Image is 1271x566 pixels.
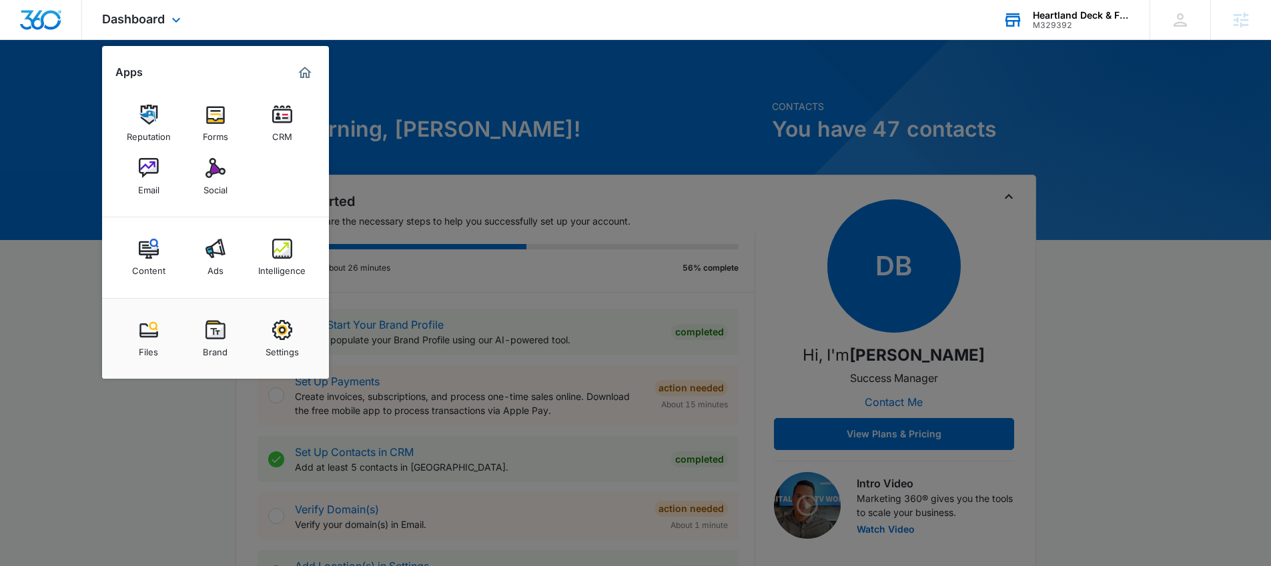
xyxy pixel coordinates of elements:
[203,340,228,357] div: Brand
[257,313,308,364] a: Settings
[102,12,165,26] span: Dashboard
[1033,10,1130,21] div: account name
[258,259,306,276] div: Intelligence
[203,178,228,195] div: Social
[123,313,174,364] a: Files
[257,98,308,149] a: CRM
[132,259,165,276] div: Content
[123,98,174,149] a: Reputation
[123,151,174,202] a: Email
[207,259,224,276] div: Ads
[190,151,241,202] a: Social
[138,178,159,195] div: Email
[266,340,299,357] div: Settings
[190,313,241,364] a: Brand
[257,232,308,283] a: Intelligence
[115,66,143,79] h2: Apps
[139,340,158,357] div: Files
[203,125,228,142] div: Forms
[123,232,174,283] a: Content
[127,125,171,142] div: Reputation
[272,125,292,142] div: CRM
[190,98,241,149] a: Forms
[190,232,241,283] a: Ads
[294,62,316,83] a: Marketing 360® Dashboard
[1033,21,1130,30] div: account id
